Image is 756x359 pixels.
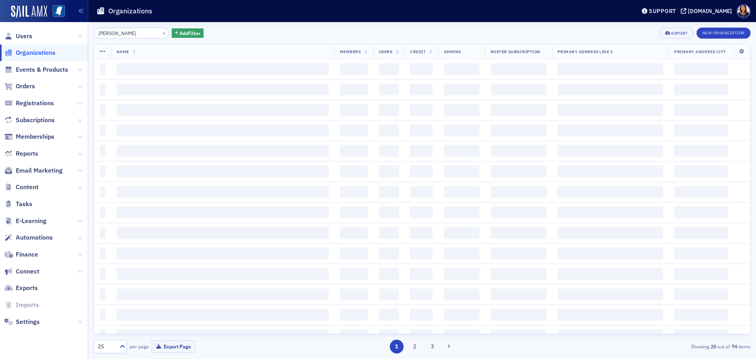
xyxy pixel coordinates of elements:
span: ‌ [558,63,663,75]
span: ‌ [444,166,480,177]
span: ‌ [340,84,368,95]
span: E-Learning [16,217,46,225]
span: Name [117,49,129,54]
a: Subscriptions [4,116,55,125]
span: Primary Address Line 1 [558,49,613,54]
span: ‌ [674,309,728,321]
span: ‌ [100,247,106,259]
span: ‌ [340,145,368,157]
span: Email Marketing [16,166,63,175]
span: ‌ [491,329,547,341]
input: Search… [94,28,169,39]
span: Events & Products [16,65,68,74]
span: ‌ [558,227,663,239]
span: Credit [410,49,426,54]
button: × [161,29,168,36]
label: per page [130,343,149,350]
span: ‌ [379,206,399,218]
a: Registrations [4,99,54,108]
span: ‌ [410,227,432,239]
span: ‌ [100,166,106,177]
span: Members [340,49,361,54]
span: ‌ [410,309,432,321]
span: ‌ [379,186,399,198]
a: Tasks [4,200,32,208]
div: Export [671,31,687,35]
span: ‌ [444,268,480,280]
span: ‌ [674,166,728,177]
span: ‌ [558,84,663,95]
span: ‌ [100,84,106,95]
span: ‌ [100,309,106,321]
span: ‌ [491,186,547,198]
span: ‌ [100,329,106,341]
span: Settings [16,318,40,326]
span: Subscriptions [16,116,55,125]
a: Settings [4,318,40,326]
span: Orders [16,82,35,91]
span: ‌ [379,166,399,177]
span: ‌ [117,206,329,218]
span: ‌ [491,145,547,157]
span: ‌ [558,206,663,218]
span: ‌ [444,206,480,218]
span: ‌ [558,247,663,259]
span: Add Filter [180,30,200,37]
span: ‌ [444,309,480,321]
span: ‌ [340,309,368,321]
span: ‌ [117,309,329,321]
span: ‌ [410,288,432,300]
span: Users [16,32,32,41]
img: SailAMX [53,5,65,17]
span: ‌ [491,206,547,218]
span: ‌ [410,166,432,177]
div: Support [649,7,676,15]
span: ‌ [444,63,480,75]
a: SailAMX [11,6,47,18]
span: ‌ [100,104,106,116]
span: ‌ [379,145,399,157]
span: ‌ [117,268,329,280]
span: ‌ [558,186,663,198]
span: Imports [16,301,39,309]
span: ‌ [340,104,368,116]
span: ‌ [379,84,399,95]
a: New Organization [697,29,750,36]
a: Memberships [4,132,54,141]
span: ‌ [558,309,663,321]
button: 1 [390,340,404,353]
span: ‌ [558,268,663,280]
span: ‌ [444,145,480,157]
span: ‌ [444,247,480,259]
span: ‌ [379,309,399,321]
span: ‌ [444,84,480,95]
span: ‌ [674,329,728,341]
span: ‌ [444,227,480,239]
a: Connect [4,267,39,276]
span: ‌ [410,268,432,280]
a: Orders [4,82,35,91]
span: ‌ [491,247,547,259]
span: ‌ [340,186,368,198]
strong: 74 [730,343,738,350]
span: ‌ [100,268,106,280]
span: ‌ [340,63,368,75]
span: ‌ [117,84,329,95]
a: Email Marketing [4,166,63,175]
span: ‌ [410,125,432,136]
span: ‌ [674,104,728,116]
span: ‌ [444,288,480,300]
button: Export [659,28,693,39]
span: ‌ [674,84,728,95]
span: ‌ [558,166,663,177]
span: ‌ [410,329,432,341]
span: ‌ [379,104,399,116]
a: Imports [4,301,39,309]
span: ‌ [340,227,368,239]
span: ‌ [674,186,728,198]
span: ‌ [491,227,547,239]
div: Showing out of items [537,343,750,350]
span: ‌ [117,288,329,300]
span: ‌ [674,125,728,136]
span: ‌ [674,268,728,280]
